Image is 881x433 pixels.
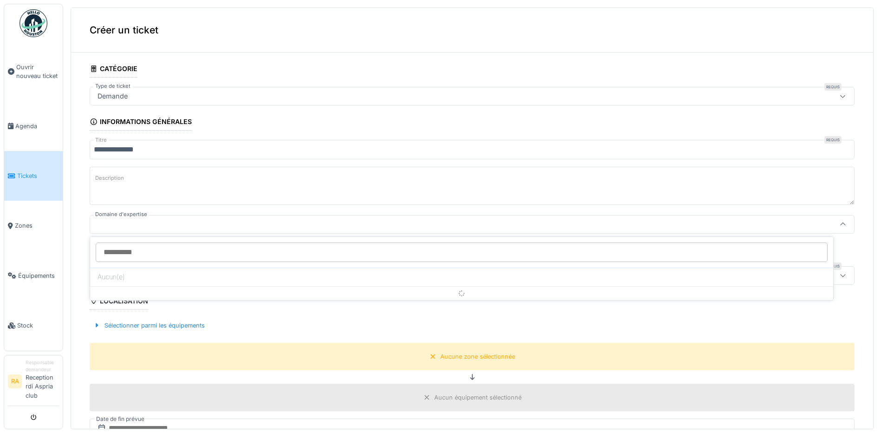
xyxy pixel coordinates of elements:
[15,122,59,131] span: Agenda
[20,9,47,37] img: Badge_color-CXgf-gQk.svg
[8,359,59,406] a: RA Responsable demandeurReception rdi Aspria club
[824,83,842,91] div: Requis
[90,115,192,131] div: Informations générales
[16,63,59,80] span: Ouvrir nouveau ticket
[4,201,63,250] a: Zones
[17,171,59,180] span: Tickets
[18,271,59,280] span: Équipements
[26,359,59,404] li: Reception rdi Aspria club
[4,301,63,350] a: Stock
[93,172,126,184] label: Description
[93,82,132,90] label: Type de ticket
[90,268,833,286] div: Aucun(e)
[94,91,131,101] div: Demande
[824,136,842,144] div: Requis
[95,414,145,424] label: Date de fin prévue
[4,151,63,201] a: Tickets
[90,62,137,78] div: Catégorie
[90,294,148,310] div: Localisation
[93,210,149,218] label: Domaine d'expertise
[71,8,873,52] div: Créer un ticket
[17,321,59,330] span: Stock
[440,352,515,361] div: Aucune zone sélectionnée
[26,359,59,374] div: Responsable demandeur
[4,251,63,301] a: Équipements
[90,319,209,332] div: Sélectionner parmi les équipements
[4,42,63,101] a: Ouvrir nouveau ticket
[93,136,109,144] label: Titre
[4,101,63,151] a: Agenda
[15,221,59,230] span: Zones
[434,393,522,402] div: Aucun équipement sélectionné
[8,374,22,388] li: RA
